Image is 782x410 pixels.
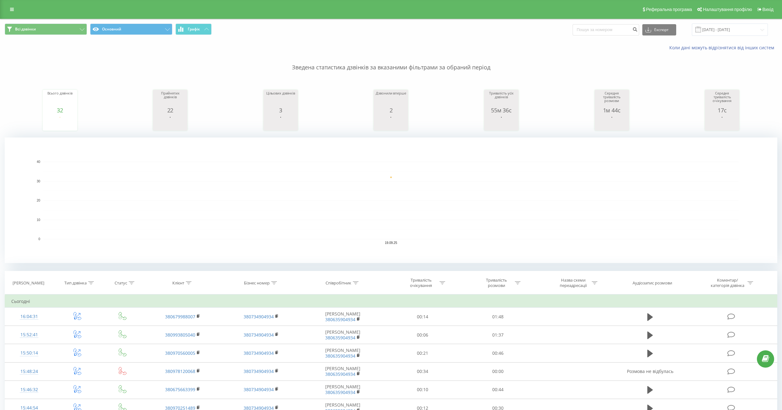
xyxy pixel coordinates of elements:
div: 2 [375,107,407,113]
a: 380679988007 [165,314,195,320]
a: 380993805040 [165,332,195,338]
a: 380635904934 [325,371,355,377]
div: Тип дзвінка [64,280,87,286]
text: 40 [37,160,40,164]
div: 15:50:14 [11,347,47,359]
a: 380635904934 [325,316,355,322]
div: 16:04:31 [11,310,47,323]
td: 00:14 [385,308,460,326]
div: 32 [44,107,76,113]
div: 1м 44с [596,107,628,113]
td: 01:48 [460,308,536,326]
button: Всі дзвінки [5,24,87,35]
td: [PERSON_NAME] [300,362,385,380]
svg: A chart. [154,113,186,132]
input: Пошук за номером [573,24,639,35]
div: 15:52:41 [11,329,47,341]
div: Клієнт [172,280,184,286]
div: Тривалість очікування [404,278,438,288]
td: [PERSON_NAME] [300,308,385,326]
span: Реферальна програма [646,7,692,12]
svg: A chart. [5,138,777,263]
td: 00:00 [460,362,536,380]
div: 17с [706,107,738,113]
div: Середня тривалість розмови [596,91,628,107]
button: Основний [90,24,172,35]
td: [PERSON_NAME] [300,380,385,399]
text: 30 [37,180,40,183]
td: 00:46 [460,344,536,362]
td: 00:06 [385,326,460,344]
a: 380734904934 [244,314,274,320]
div: Тривалість усіх дзвінків [486,91,517,107]
div: Тривалість розмови [480,278,513,288]
p: Зведена статистика дзвінків за вказаними фільтрами за обраний період [5,51,777,72]
a: 380675663399 [165,386,195,392]
a: 380970560005 [165,350,195,356]
svg: A chart. [706,113,738,132]
div: 15:46:32 [11,384,47,396]
div: Співробітник [326,280,351,286]
svg: A chart. [486,113,517,132]
td: 00:34 [385,362,460,380]
a: 380734904934 [244,332,274,338]
button: Графік [175,24,212,35]
a: 380635904934 [325,389,355,395]
button: Експорт [642,24,676,35]
span: Всі дзвінки [15,27,36,32]
td: [PERSON_NAME] [300,344,385,362]
text: 0 [38,237,40,241]
div: Всього дзвінків [44,91,76,107]
a: 380734904934 [244,386,274,392]
a: 380978120068 [165,368,195,374]
span: Розмова не відбулась [627,368,673,374]
span: Графік [188,27,200,31]
div: Прийнятих дзвінків [154,91,186,107]
svg: A chart. [265,113,296,132]
svg: A chart. [375,113,407,132]
td: Сьогодні [5,295,777,308]
div: 15:48:24 [11,365,47,378]
div: Коментар/категорія дзвінка [709,278,746,288]
div: Дзвонили вперше [375,91,407,107]
td: 01:37 [460,326,536,344]
div: Назва схеми переадресації [557,278,590,288]
a: 380635904934 [325,335,355,341]
div: Аудіозапис розмови [633,280,672,286]
div: 22 [154,107,186,113]
div: Середня тривалість очікування [706,91,738,107]
div: 55м 36с [486,107,517,113]
div: [PERSON_NAME] [13,280,44,286]
text: 19.09.25 [385,241,397,245]
svg: A chart. [44,113,76,132]
text: 20 [37,199,40,202]
div: Бізнес номер [244,280,270,286]
span: Вихід [763,7,774,12]
a: 380734904934 [244,368,274,374]
td: 00:21 [385,344,460,362]
a: Коли дані можуть відрізнятися вiд інших систем [669,45,777,51]
div: Статус [115,280,127,286]
td: [PERSON_NAME] [300,326,385,344]
div: 3 [265,107,296,113]
a: 380635904934 [325,353,355,359]
span: Налаштування профілю [703,7,752,12]
a: 380734904934 [244,350,274,356]
div: Цільових дзвінків [265,91,296,107]
td: 00:44 [460,380,536,399]
td: 00:10 [385,380,460,399]
svg: A chart. [596,113,628,132]
text: 10 [37,218,40,222]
